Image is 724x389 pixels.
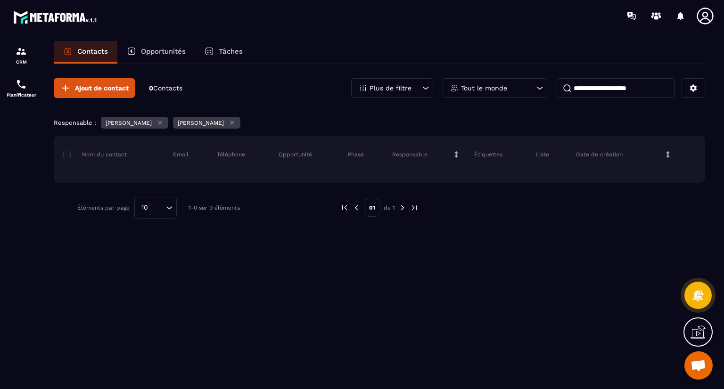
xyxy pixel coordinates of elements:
p: CRM [2,59,40,65]
a: schedulerschedulerPlanificateur [2,72,40,105]
p: Responsable : [54,119,96,126]
p: de 1 [384,204,395,211]
p: 1-0 sur 0 éléments [189,204,240,211]
img: prev [340,203,349,212]
p: Nom du contact [63,151,127,158]
p: Téléphone [217,151,245,158]
input: Search for option [151,203,164,213]
a: Contacts [54,41,117,64]
span: 10 [138,203,151,213]
p: Liste [536,151,549,158]
img: scheduler [16,79,27,90]
p: Tâches [219,47,243,56]
img: next [410,203,419,212]
p: Contacts [77,47,108,56]
img: prev [352,203,361,212]
p: Email [173,151,189,158]
p: Responsable [392,151,428,158]
p: Opportunité [279,151,312,158]
div: Search for option [134,197,177,219]
span: Contacts [153,84,182,92]
p: [PERSON_NAME] [178,120,224,126]
p: Plus de filtre [370,85,411,91]
img: formation [16,46,27,57]
img: next [398,203,407,212]
a: Opportunités [117,41,195,64]
button: Ajout de contact [54,78,135,98]
p: [PERSON_NAME] [106,120,152,126]
a: Ouvrir le chat [684,351,713,380]
p: 01 [364,199,380,217]
p: Phase [348,151,364,158]
a: formationformationCRM [2,39,40,72]
p: Tout le monde [461,85,507,91]
img: logo [13,8,98,25]
p: Planificateur [2,92,40,97]
p: Étiquettes [474,151,502,158]
p: 0 [149,84,182,93]
p: Opportunités [141,47,186,56]
p: Éléments par page [77,204,130,211]
a: Tâches [195,41,252,64]
span: Ajout de contact [75,83,129,93]
p: Date de création [576,151,623,158]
